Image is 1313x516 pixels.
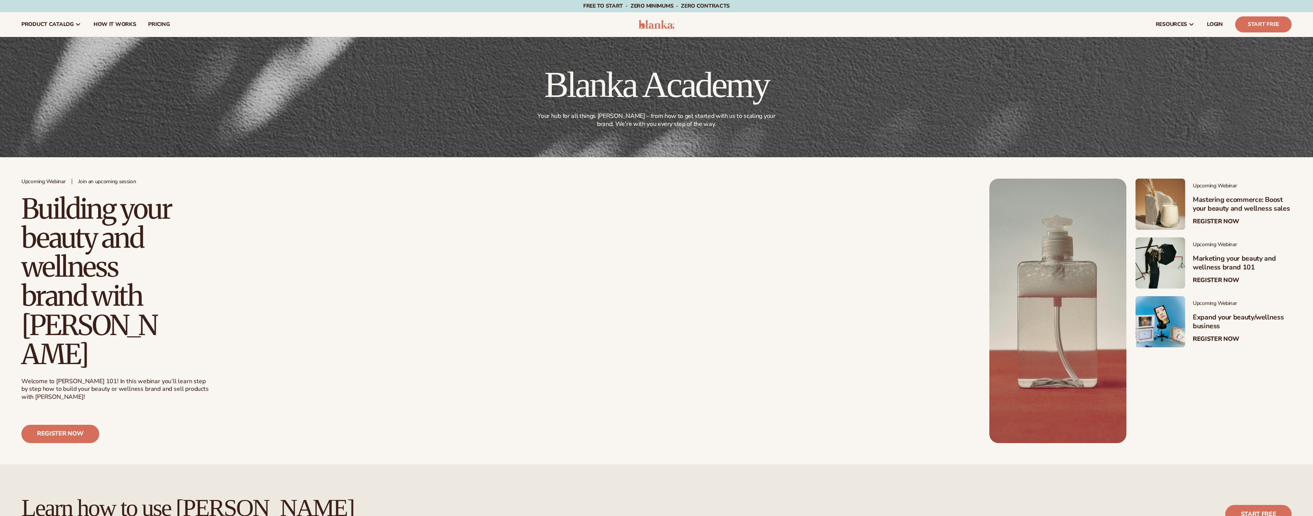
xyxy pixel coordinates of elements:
[533,66,780,103] h1: Blanka Academy
[94,21,136,27] span: How It Works
[87,12,142,37] a: How It Works
[1193,242,1292,248] span: Upcoming Webinar
[1193,183,1292,189] span: Upcoming Webinar
[1193,277,1239,284] a: Register Now
[21,377,210,401] div: Welcome to [PERSON_NAME] 101! In this webinar you’ll learn step by step how to build your beauty ...
[21,195,174,369] h2: Building your beauty and wellness brand with [PERSON_NAME]
[583,2,730,10] span: Free to start · ZERO minimums · ZERO contracts
[78,179,136,185] span: Join an upcoming session
[1235,16,1292,32] a: Start Free
[15,12,87,37] a: product catalog
[1193,335,1239,343] a: Register Now
[1193,254,1292,272] h3: Marketing your beauty and wellness brand 101
[21,425,99,443] a: Register now
[148,21,169,27] span: pricing
[142,12,176,37] a: pricing
[1193,218,1239,225] a: Register Now
[639,20,675,29] img: logo
[1193,313,1292,331] h3: Expand your beauty/wellness business
[1201,12,1229,37] a: LOGIN
[1150,12,1201,37] a: resources
[1156,21,1187,27] span: resources
[21,179,66,185] span: Upcoming Webinar
[1193,195,1292,213] h3: Mastering ecommerce: Boost your beauty and wellness sales
[21,21,74,27] span: product catalog
[1193,300,1292,307] span: Upcoming Webinar
[1207,21,1223,27] span: LOGIN
[535,112,778,128] p: Your hub for all things [PERSON_NAME] – from how to get started with us to scaling your brand. We...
